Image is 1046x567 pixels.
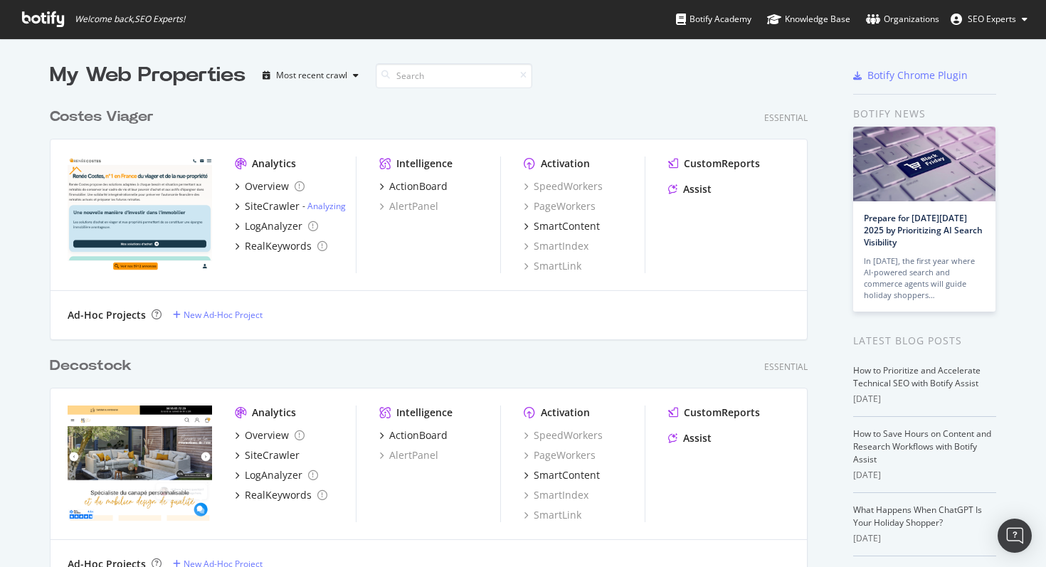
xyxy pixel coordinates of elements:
a: RealKeywords [235,488,327,502]
div: RealKeywords [245,239,312,253]
div: Decostock [50,356,132,376]
a: Decostock [50,356,137,376]
a: SmartIndex [524,488,588,502]
div: Activation [541,157,590,171]
span: Welcome back, SEO Experts ! [75,14,185,25]
div: CustomReports [684,157,760,171]
a: SmartLink [524,259,581,273]
a: SmartIndex [524,239,588,253]
div: SiteCrawler [245,448,300,462]
div: - [302,200,346,212]
a: How to Save Hours on Content and Research Workflows with Botify Assist [853,428,991,465]
a: CustomReports [668,406,760,420]
div: My Web Properties [50,61,245,90]
div: Assist [683,182,712,196]
div: Intelligence [396,406,453,420]
a: RealKeywords [235,239,327,253]
div: Essential [764,112,808,124]
a: AlertPanel [379,199,438,213]
div: Latest Blog Posts [853,333,996,349]
a: LogAnalyzer [235,468,318,482]
img: Prepare for Black Friday 2025 by Prioritizing AI Search Visibility [853,127,995,201]
div: Analytics [252,406,296,420]
div: In [DATE], the first year where AI-powered search and commerce agents will guide holiday shoppers… [864,255,985,301]
a: Assist [668,182,712,196]
a: What Happens When ChatGPT Is Your Holiday Shopper? [853,504,982,529]
button: SEO Experts [939,8,1039,31]
a: How to Prioritize and Accelerate Technical SEO with Botify Assist [853,364,981,389]
button: Most recent crawl [257,64,364,87]
div: SmartContent [534,468,600,482]
a: New Ad-Hoc Project [173,309,263,321]
div: [DATE] [853,532,996,545]
div: Knowledge Base [767,12,850,26]
a: SiteCrawler- Analyzing [235,199,346,213]
div: Assist [683,431,712,445]
div: Overview [245,428,289,443]
div: Most recent crawl [276,71,347,80]
div: [DATE] [853,469,996,482]
div: CustomReports [684,406,760,420]
a: SpeedWorkers [524,179,603,194]
img: costes-viager.com [68,157,212,272]
a: SmartLink [524,508,581,522]
a: Costes Viager [50,107,159,127]
div: Intelligence [396,157,453,171]
div: New Ad-Hoc Project [184,309,263,321]
a: PageWorkers [524,448,596,462]
a: SiteCrawler [235,448,300,462]
div: Botify Chrome Plugin [867,68,968,83]
div: ActionBoard [389,179,448,194]
img: decostock.fr [68,406,212,521]
a: Prepare for [DATE][DATE] 2025 by Prioritizing AI Search Visibility [864,212,983,248]
a: Overview [235,428,305,443]
a: ActionBoard [379,179,448,194]
a: Assist [668,431,712,445]
div: RealKeywords [245,488,312,502]
a: Analyzing [307,200,346,212]
a: SpeedWorkers [524,428,603,443]
div: Ad-Hoc Projects [68,308,146,322]
div: Analytics [252,157,296,171]
div: ActionBoard [389,428,448,443]
a: LogAnalyzer [235,219,318,233]
div: LogAnalyzer [245,468,302,482]
input: Search [376,63,532,88]
span: SEO Experts [968,13,1016,25]
a: Botify Chrome Plugin [853,68,968,83]
div: [DATE] [853,393,996,406]
div: Essential [764,361,808,373]
div: LogAnalyzer [245,219,302,233]
div: SmartContent [534,219,600,233]
div: Activation [541,406,590,420]
a: AlertPanel [379,448,438,462]
a: CustomReports [668,157,760,171]
div: Costes Viager [50,107,154,127]
div: Botify news [853,106,996,122]
div: Organizations [866,12,939,26]
a: SmartContent [524,219,600,233]
div: Botify Academy [676,12,751,26]
div: SiteCrawler [245,199,300,213]
a: Overview [235,179,305,194]
div: Overview [245,179,289,194]
a: PageWorkers [524,199,596,213]
div: Open Intercom Messenger [998,519,1032,553]
a: ActionBoard [379,428,448,443]
a: SmartContent [524,468,600,482]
